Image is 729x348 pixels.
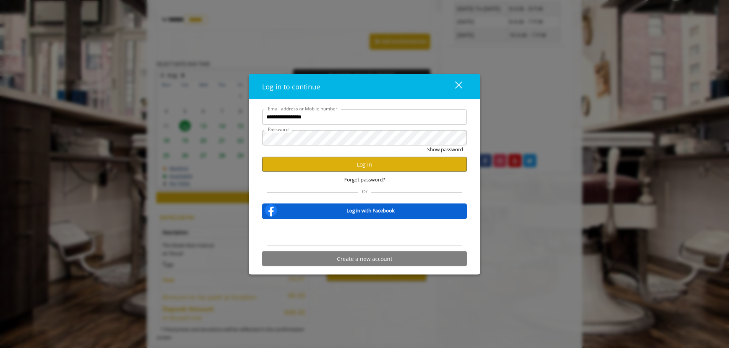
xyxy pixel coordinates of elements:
input: Password [262,130,467,145]
iframe: Sign in with Google Button [322,224,407,241]
label: Email address or Mobile number [264,105,341,112]
div: close dialog [446,81,462,92]
button: Show password [427,145,463,153]
input: Email address or Mobile number [262,109,467,125]
label: Password [264,125,292,133]
button: close dialog [441,79,467,94]
b: Log in with Facebook [347,206,395,214]
span: Forgot password? [344,176,385,184]
span: Or [358,188,371,195]
button: Log in [262,157,467,172]
span: Log in to continue [262,82,320,91]
img: facebook-logo [263,203,279,218]
button: Create a new account [262,251,467,266]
